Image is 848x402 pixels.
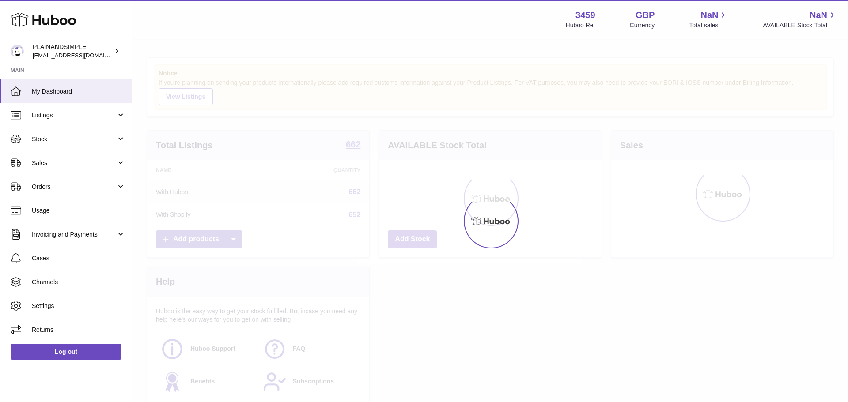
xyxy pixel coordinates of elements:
[33,43,112,60] div: PLAINANDSIMPLE
[32,278,125,286] span: Channels
[689,9,728,30] a: NaN Total sales
[32,230,116,239] span: Invoicing and Payments
[32,207,125,215] span: Usage
[566,21,595,30] div: Huboo Ref
[32,135,116,143] span: Stock
[32,254,125,263] span: Cases
[700,9,718,21] span: NaN
[32,159,116,167] span: Sales
[689,21,728,30] span: Total sales
[810,9,827,21] span: NaN
[636,9,655,21] strong: GBP
[32,183,116,191] span: Orders
[32,87,125,96] span: My Dashboard
[32,302,125,310] span: Settings
[33,52,130,59] span: [EMAIL_ADDRESS][DOMAIN_NAME]
[32,111,116,120] span: Listings
[575,9,595,21] strong: 3459
[11,344,121,360] a: Log out
[32,326,125,334] span: Returns
[763,21,837,30] span: AVAILABLE Stock Total
[630,21,655,30] div: Currency
[763,9,837,30] a: NaN AVAILABLE Stock Total
[11,45,24,58] img: internalAdmin-3459@internal.huboo.com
